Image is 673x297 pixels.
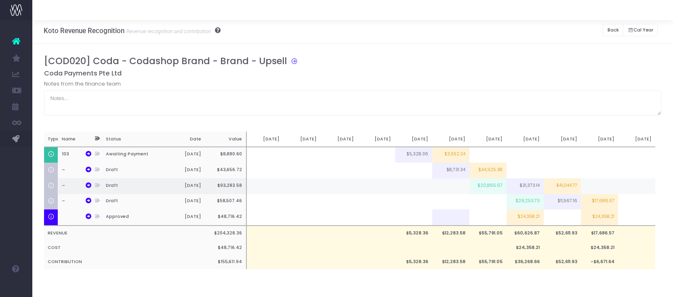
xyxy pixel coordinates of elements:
th: – [58,163,95,178]
th: Status [102,132,164,147]
td: $52,611.93 [544,255,581,270]
th: [DATE] [358,132,395,147]
th: 103 [58,147,95,163]
th: $8,880.60 [205,147,246,163]
th: $93,283.58 [205,178,246,194]
td: $12,283.58 [432,226,469,241]
td: $5,328.36 [395,226,432,241]
th: [DATE] [432,132,469,147]
th: [DATE] [321,132,358,147]
small: Revenue recognition and contribution [124,27,211,35]
td: $24,358.21 [581,209,618,226]
th: Approved [102,209,164,226]
td: $5,328.36 [395,147,432,163]
th: $48,716.42 [205,241,246,255]
th: $58,507.46 [205,194,246,210]
th: [DATE] [544,132,581,147]
th: REVENUE [44,226,211,241]
th: [DATE] [618,132,655,147]
td: $36,268.66 [507,255,544,270]
button: Back [603,24,623,36]
th: Draft [102,178,164,194]
td: $17,686.57 [581,226,618,241]
td: $3,552.24 [432,147,469,163]
td: $34,925.38 [469,163,507,178]
td: $55,791.05 [469,255,507,270]
img: images/default_profile_image.png [10,281,22,293]
th: Draft [102,163,164,178]
td: $60,626.87 [507,226,544,241]
td: $12,283.58 [432,255,469,270]
td: $5,328.36 [395,255,432,270]
td: $31,373.14 [507,178,544,194]
th: Awaiting Payment [102,147,164,163]
h3: Koto Revenue Recognition [44,27,221,35]
th: [DATE] [395,132,432,147]
th: Value [205,132,246,147]
td: $11,567.16 [544,194,581,210]
th: [DATE] [581,132,618,147]
th: [DATE] [284,132,321,147]
td: $24,358.21 [507,241,544,255]
h3: [COD020] Coda - Codashop Brand - Brand - Upsell [44,56,287,67]
td: $41,044.77 [544,178,581,194]
th: [DATE] [246,132,284,147]
th: – [58,194,95,210]
td: $52,611.93 [544,226,581,241]
td: $24,358.21 [581,241,618,255]
td: $24,358.21 [507,209,544,226]
td: -$6,671.64 [581,255,618,270]
th: COST [44,241,211,255]
div: Small button group [623,22,662,38]
th: [DATE] [164,163,205,178]
th: Draft [102,194,164,210]
th: Date [164,132,205,147]
button: Cal Year [623,24,658,36]
th: $204,328.36 [205,226,246,241]
th: [DATE] [164,178,205,194]
th: Type [44,132,59,147]
th: CONTRIBUTION [44,255,211,270]
label: Notes from the finance team [44,80,121,88]
th: [DATE] [164,147,205,163]
th: [DATE] [507,132,544,147]
td: $29,253.73 [507,194,544,210]
td: $20,865.67 [469,178,507,194]
td: $8,731.34 [432,163,469,178]
td: $17,686.57 [581,194,618,210]
th: $43,656.72 [205,163,246,178]
th: – [58,178,95,194]
th: [DATE] [164,209,205,226]
th: [DATE] [469,132,507,147]
th: $48,716.42 [205,209,246,226]
th: [DATE] [164,194,205,210]
th: $155,611.94 [205,255,246,270]
th: Name [58,132,95,147]
td: $55,791.05 [469,226,507,241]
h5: Coda Payments Pte Ltd [44,69,662,77]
